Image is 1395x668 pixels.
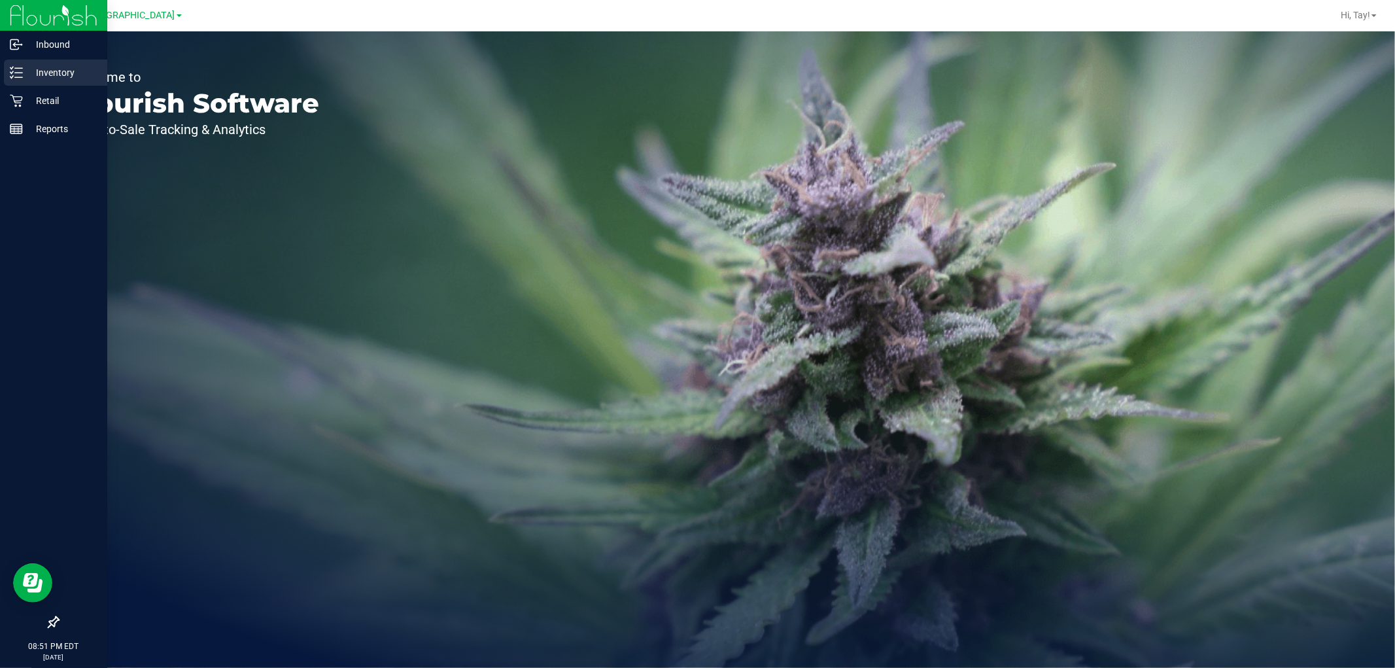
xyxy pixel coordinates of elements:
[23,65,101,80] p: Inventory
[6,652,101,662] p: [DATE]
[71,71,319,84] p: Welcome to
[1341,10,1370,20] span: Hi, Tay!
[86,10,175,21] span: [GEOGRAPHIC_DATA]
[10,122,23,135] inline-svg: Reports
[23,93,101,109] p: Retail
[71,123,319,136] p: Seed-to-Sale Tracking & Analytics
[23,121,101,137] p: Reports
[10,66,23,79] inline-svg: Inventory
[6,641,101,652] p: 08:51 PM EDT
[13,563,52,603] iframe: Resource center
[10,38,23,51] inline-svg: Inbound
[23,37,101,52] p: Inbound
[71,90,319,116] p: Flourish Software
[10,94,23,107] inline-svg: Retail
